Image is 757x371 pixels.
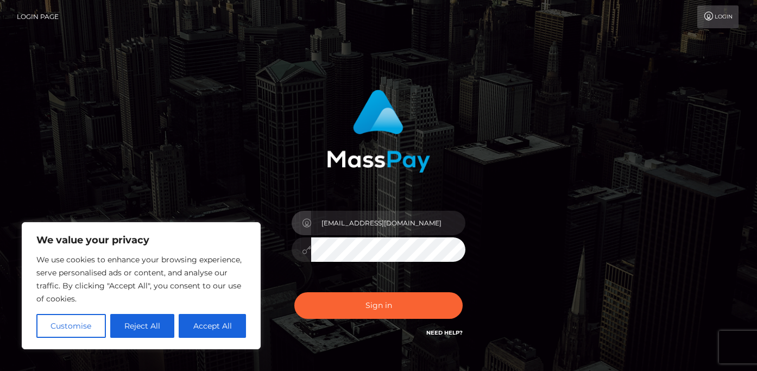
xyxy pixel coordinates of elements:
p: We use cookies to enhance your browsing experience, serve personalised ads or content, and analys... [36,253,246,305]
p: We value your privacy [36,234,246,247]
button: Customise [36,314,106,338]
a: Login [697,5,739,28]
div: We value your privacy [22,222,261,349]
button: Reject All [110,314,175,338]
button: Sign in [294,292,463,319]
a: Login Page [17,5,59,28]
img: MassPay Login [327,90,430,173]
button: Accept All [179,314,246,338]
input: Username... [311,211,465,235]
a: Need Help? [426,329,463,336]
